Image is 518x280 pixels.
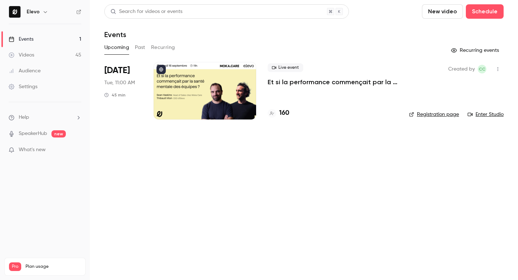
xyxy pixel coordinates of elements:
[9,114,81,121] li: help-dropdown-opener
[268,108,289,118] a: 160
[27,8,40,15] h6: Elevo
[9,67,41,74] div: Audience
[104,42,129,53] button: Upcoming
[26,264,81,270] span: Plan usage
[268,78,397,86] a: Et si la performance commençait par la santé mentale des équipes ?
[104,79,135,86] span: Tue, 11:00 AM
[73,147,81,153] iframe: Noticeable Trigger
[9,51,34,59] div: Videos
[104,62,142,119] div: Sep 16 Tue, 11:00 AM (Europe/Paris)
[409,111,459,118] a: Registration page
[104,92,126,98] div: 45 min
[19,130,47,137] a: SpeakerHub
[104,65,130,76] span: [DATE]
[9,6,21,18] img: Elevo
[19,146,46,154] span: What's new
[478,65,486,73] span: Clara Courtillier
[466,4,504,19] button: Schedule
[468,111,504,118] a: Enter Studio
[110,8,182,15] div: Search for videos or events
[279,108,289,118] h4: 160
[51,130,66,137] span: new
[104,30,126,39] h1: Events
[9,83,37,90] div: Settings
[19,114,29,121] span: Help
[9,36,33,43] div: Events
[448,65,475,73] span: Created by
[9,262,21,271] span: Pro
[422,4,463,19] button: New video
[151,42,175,53] button: Recurring
[479,65,485,73] span: CC
[135,42,145,53] button: Past
[448,45,504,56] button: Recurring events
[268,63,303,72] span: Live event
